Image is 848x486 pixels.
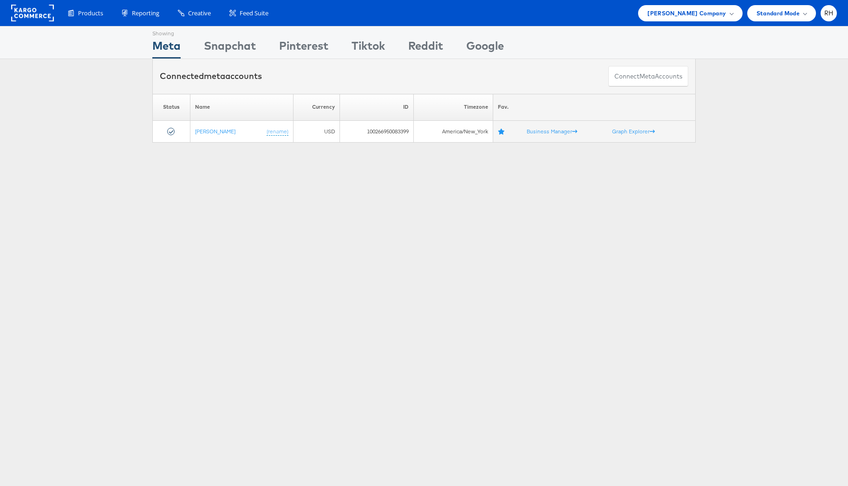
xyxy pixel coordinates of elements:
[279,38,328,59] div: Pinterest
[608,66,688,87] button: ConnectmetaAccounts
[639,72,655,81] span: meta
[153,94,190,120] th: Status
[152,38,181,59] div: Meta
[339,120,413,143] td: 100266950083399
[408,38,443,59] div: Reddit
[152,26,181,38] div: Showing
[339,94,413,120] th: ID
[240,9,268,18] span: Feed Suite
[293,94,339,120] th: Currency
[204,71,225,81] span: meta
[132,9,159,18] span: Reporting
[757,8,800,18] span: Standard Mode
[190,94,294,120] th: Name
[413,120,493,143] td: America/New_York
[293,120,339,143] td: USD
[413,94,493,120] th: Timezone
[267,127,288,135] a: (rename)
[195,127,235,134] a: [PERSON_NAME]
[466,38,504,59] div: Google
[160,70,262,82] div: Connected accounts
[204,38,256,59] div: Snapchat
[527,128,577,135] a: Business Manager
[612,128,655,135] a: Graph Explorer
[647,8,726,18] span: [PERSON_NAME] Company
[188,9,211,18] span: Creative
[78,9,103,18] span: Products
[352,38,385,59] div: Tiktok
[824,10,834,16] span: RH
